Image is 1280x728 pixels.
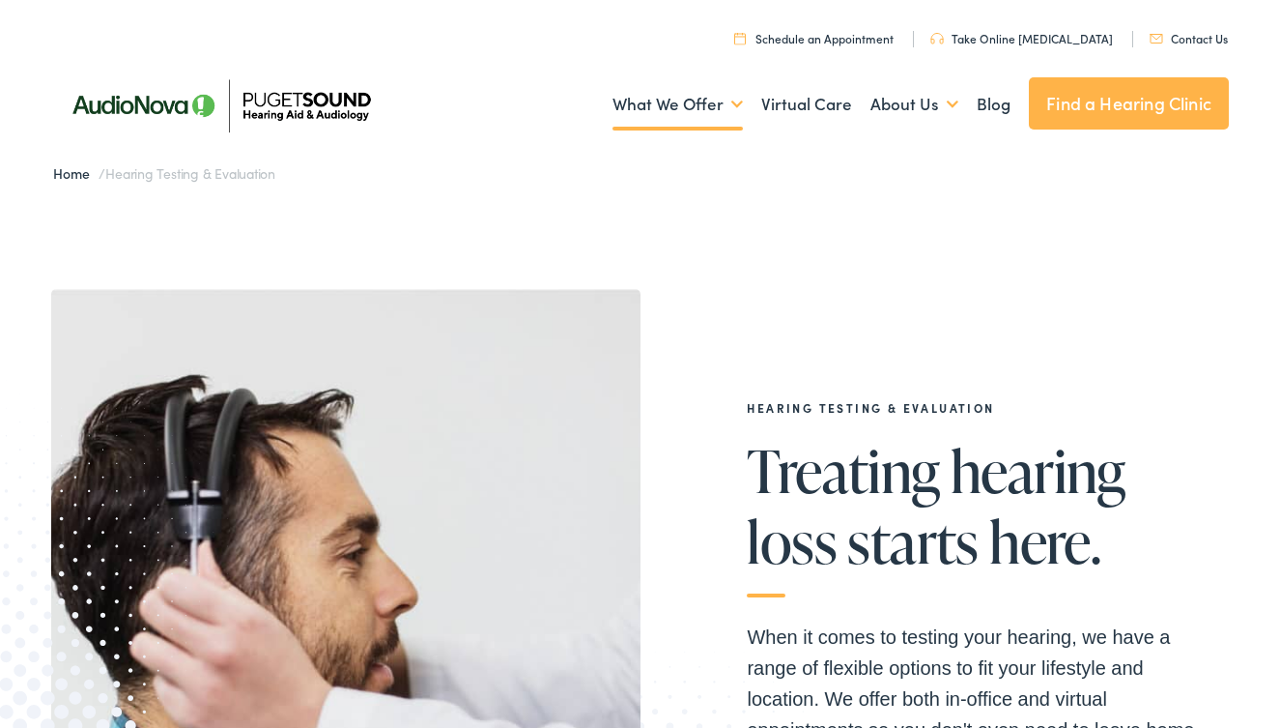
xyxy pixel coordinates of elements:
a: Take Online [MEDICAL_DATA] [930,30,1113,46]
span: Hearing Testing & Evaluation [105,163,275,183]
span: / [53,163,275,183]
span: loss [747,510,837,573]
a: Blog [977,69,1010,140]
span: starts [847,510,978,573]
a: Home [53,163,99,183]
a: Schedule an Appointment [734,30,894,46]
h2: Hearing Testing & Evaluation [747,401,1210,415]
a: Virtual Care [761,69,852,140]
a: What We Offer [612,69,743,140]
a: Find a Hearing Clinic [1029,77,1229,130]
img: utility icon [734,32,746,44]
a: Contact Us [1150,30,1228,46]
a: About Us [870,69,958,140]
span: here. [989,510,1100,573]
span: Treating [747,439,939,503]
img: utility icon [930,33,944,44]
img: utility icon [1150,34,1163,44]
span: hearing [951,439,1125,503]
